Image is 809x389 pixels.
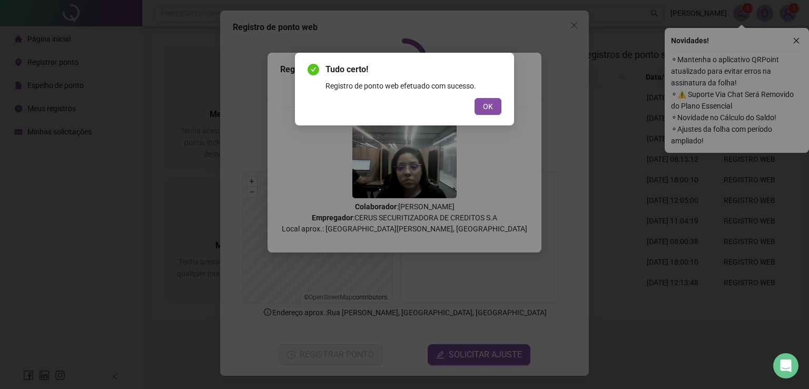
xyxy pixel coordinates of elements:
span: Tudo certo! [325,63,501,76]
div: Registro de ponto web efetuado com sucesso. [325,80,501,92]
button: OK [475,98,501,115]
div: Open Intercom Messenger [773,353,798,378]
span: check-circle [308,64,319,75]
span: OK [483,101,493,112]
